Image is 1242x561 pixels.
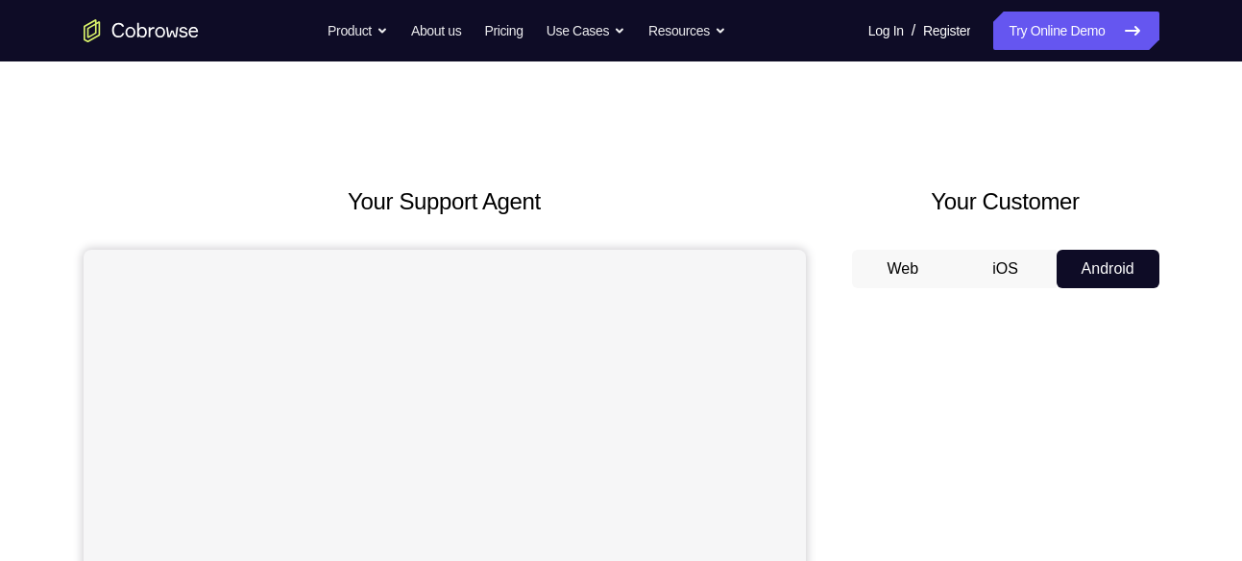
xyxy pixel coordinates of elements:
a: About us [411,12,461,50]
a: Go to the home page [84,19,199,42]
button: Resources [648,12,726,50]
span: / [912,19,915,42]
button: Web [852,250,955,288]
button: Use Cases [547,12,625,50]
button: Android [1057,250,1159,288]
a: Try Online Demo [993,12,1158,50]
a: Pricing [484,12,523,50]
button: iOS [954,250,1057,288]
button: Product [328,12,388,50]
a: Register [923,12,970,50]
h2: Your Customer [852,184,1159,219]
h2: Your Support Agent [84,184,806,219]
a: Log In [868,12,904,50]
